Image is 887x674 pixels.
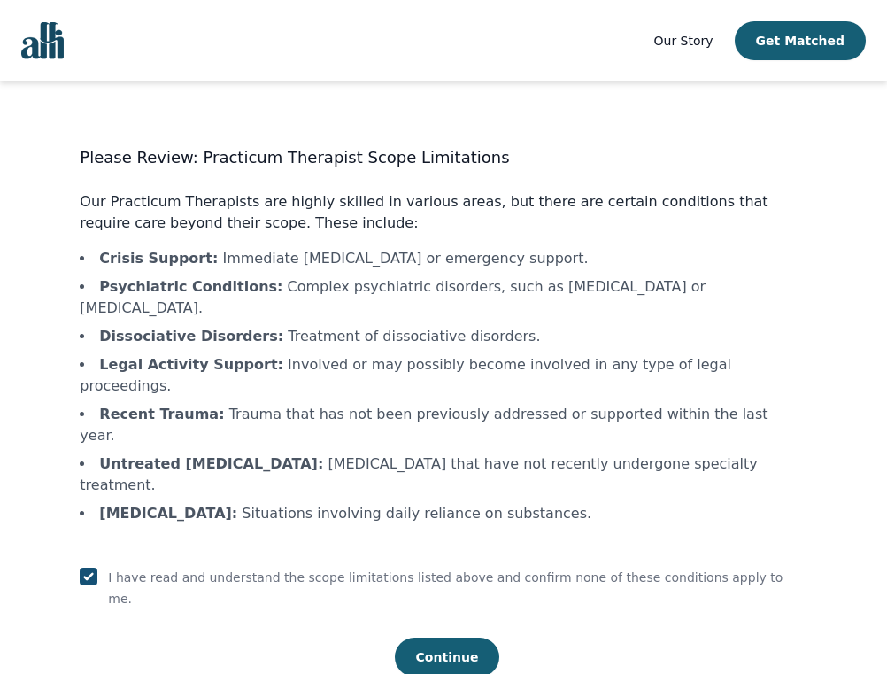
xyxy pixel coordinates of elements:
p: Our Practicum Therapists are highly skilled in various areas, but there are certain conditions th... [80,191,806,234]
button: Get Matched [735,21,866,60]
a: Our Story [654,30,713,51]
b: Untreated [MEDICAL_DATA] : [99,455,323,472]
b: Recent Trauma : [99,406,224,422]
li: Involved or may possibly become involved in any type of legal proceedings. [80,354,806,397]
li: [MEDICAL_DATA] that have not recently undergone specialty treatment. [80,453,806,496]
li: Treatment of dissociative disorders. [80,326,806,347]
li: Immediate [MEDICAL_DATA] or emergency support. [80,248,806,269]
b: Dissociative Disorders : [99,328,283,345]
b: Legal Activity Support : [99,356,283,373]
span: Our Story [654,34,713,48]
p: I have read and understand the scope limitations listed above and confirm none of these condition... [108,567,806,609]
img: alli logo [21,22,64,59]
h3: Please Review: Practicum Therapist Scope Limitations [80,145,806,170]
li: Trauma that has not been previously addressed or supported within the last year. [80,404,806,446]
b: [MEDICAL_DATA] : [99,505,237,522]
b: Psychiatric Conditions : [99,278,282,295]
b: Crisis Support : [99,250,218,267]
li: Complex psychiatric disorders, such as [MEDICAL_DATA] or [MEDICAL_DATA]. [80,276,806,319]
li: Situations involving daily reliance on substances. [80,503,806,524]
